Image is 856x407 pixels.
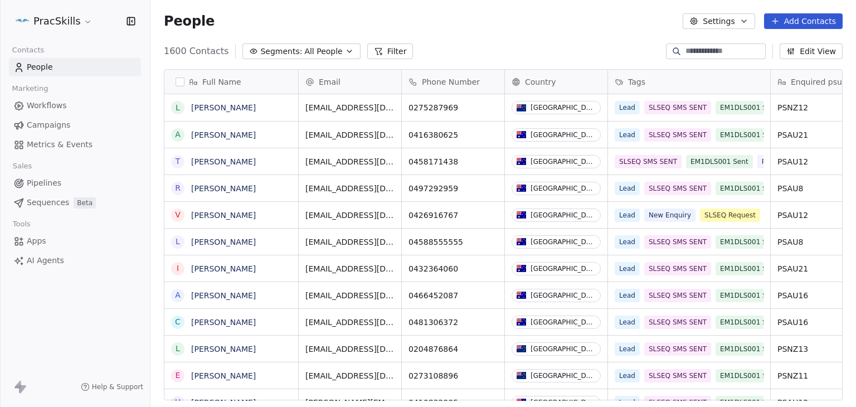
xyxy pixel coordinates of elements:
div: [GEOGRAPHIC_DATA] [531,158,596,166]
img: PracSkills%20Email%20Display%20Picture.png [16,14,29,28]
span: People [164,13,215,30]
span: [EMAIL_ADDRESS][DOMAIN_NAME] [305,317,395,328]
span: EM1DLS001 Sent [716,369,782,382]
span: Lead [615,289,640,302]
span: Country [525,76,556,88]
span: [EMAIL_ADDRESS][DOMAIN_NAME] [305,102,395,113]
div: grid [164,94,299,401]
span: Lead [615,101,640,114]
span: EM1DLS001 Sent [716,235,782,249]
span: Help & Support [92,382,143,391]
a: Apps [9,232,141,250]
div: I [177,263,179,274]
div: T [176,156,181,167]
span: Lead [615,235,640,249]
span: EM1DLS001 Sent [716,101,782,114]
span: Contacts [7,42,49,59]
span: EM1DLS001 Sent [716,262,782,275]
a: [PERSON_NAME] [191,238,256,246]
span: Lead [615,209,640,222]
span: SLSEQ SMS SENT [644,262,711,275]
a: [PERSON_NAME] [191,130,256,139]
a: [PERSON_NAME] [191,264,256,273]
span: Sequences [27,197,69,209]
div: [GEOGRAPHIC_DATA] [531,131,596,139]
span: EM1DLS001 Sent [686,155,753,168]
span: EM1DLS001 Sent [716,289,782,302]
a: [PERSON_NAME] [191,211,256,220]
a: Campaigns [9,116,141,134]
span: SLSEQ SMS SENT [615,155,682,168]
a: [PERSON_NAME] [191,157,256,166]
span: SLSEQ SMS SENT [644,342,711,356]
span: EM1DLS001 Sent [716,316,782,329]
span: [EMAIL_ADDRESS][DOMAIN_NAME] [305,236,395,248]
a: [PERSON_NAME] [191,398,256,407]
span: Tags [628,76,645,88]
span: 0432364060 [408,263,498,274]
span: [EMAIL_ADDRESS][DOMAIN_NAME] [305,183,395,194]
a: AI Agents [9,251,141,270]
a: Metrics & Events [9,135,141,154]
button: Settings [683,13,755,29]
div: Email [299,70,401,94]
span: Sales [8,158,37,175]
span: 0481306372 [408,317,498,328]
button: Filter [367,43,414,59]
span: [EMAIL_ADDRESS][DOMAIN_NAME] [305,263,395,274]
span: New Enquiry [644,209,695,222]
span: Lead [615,182,640,195]
div: L [176,236,180,248]
span: Metrics & Events [27,139,93,151]
span: [EMAIL_ADDRESS][DOMAIN_NAME] [305,210,395,221]
div: [GEOGRAPHIC_DATA] [531,372,596,380]
span: Lead [615,262,640,275]
a: [PERSON_NAME] [191,345,256,353]
span: 04588555555 [408,236,498,248]
a: Pipelines [9,174,141,192]
span: Lead [615,128,640,142]
div: Tags [608,70,770,94]
span: PracSkills [33,14,81,28]
span: Campaigns [27,119,70,131]
span: EM1DLS001 Sent [716,342,782,356]
div: L [176,102,180,114]
span: 1600 Contacts [164,45,228,58]
span: Segments: [260,46,302,57]
div: C [175,316,181,328]
div: [GEOGRAPHIC_DATA] [531,318,596,326]
span: SLSEQ SMS SENT [644,101,711,114]
span: 0497292959 [408,183,498,194]
div: Country [505,70,607,94]
span: 0426916767 [408,210,498,221]
span: People [27,61,53,73]
button: PracSkills [13,12,95,31]
span: Lead [615,342,640,356]
span: AI Agents [27,255,64,267]
a: [PERSON_NAME] [191,318,256,327]
span: Enquired psucid [791,76,853,88]
span: Apps [27,235,46,247]
a: [PERSON_NAME] [191,371,256,380]
div: [GEOGRAPHIC_DATA] [531,104,596,112]
div: Full Name [164,70,298,94]
span: Marketing [7,80,53,97]
a: [PERSON_NAME] [191,103,256,112]
div: [GEOGRAPHIC_DATA] [531,345,596,353]
a: People [9,58,141,76]
span: [EMAIL_ADDRESS][DOMAIN_NAME] [305,129,395,140]
span: 0466452087 [408,290,498,301]
a: Workflows [9,96,141,115]
span: EM1DLS001 Sent [716,128,782,142]
span: EM1DLS001 Sent [716,182,782,195]
div: Phone Number [402,70,504,94]
div: R [175,182,181,194]
span: [EMAIL_ADDRESS][DOMAIN_NAME] [305,343,395,355]
div: [GEOGRAPHIC_DATA] [531,185,596,192]
span: Pipelines [27,177,61,189]
div: [GEOGRAPHIC_DATA] [531,238,596,246]
span: [EMAIL_ADDRESS][DOMAIN_NAME] [305,370,395,381]
span: All People [304,46,342,57]
span: Workflows [27,100,67,112]
span: Beta [74,197,96,209]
